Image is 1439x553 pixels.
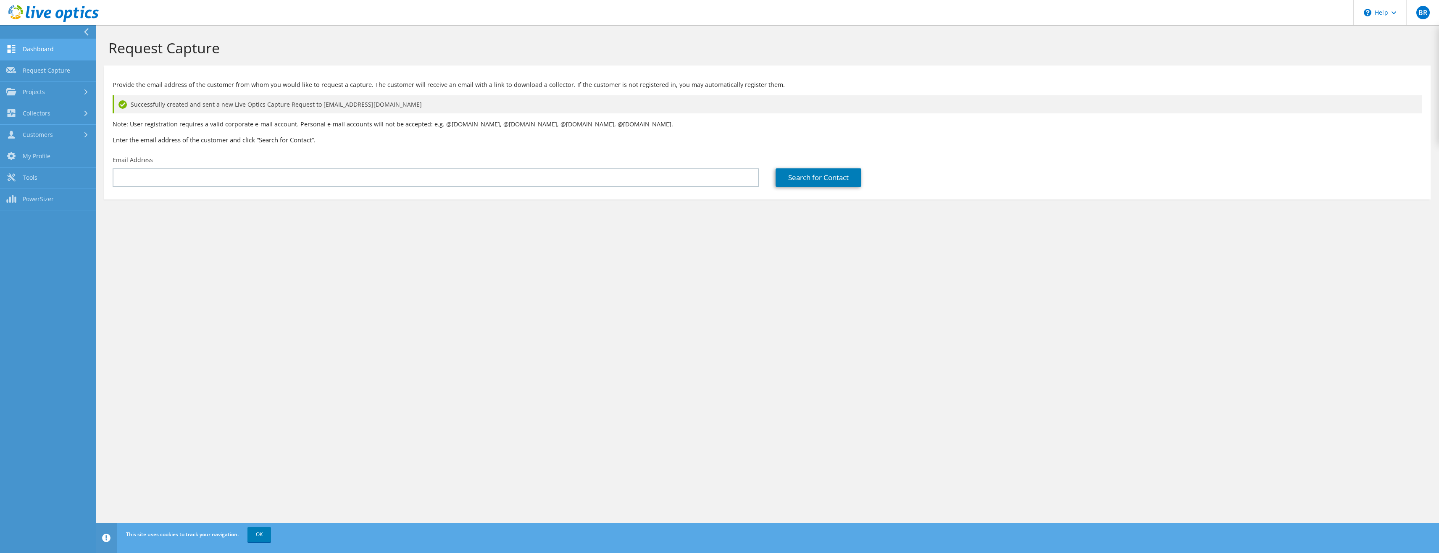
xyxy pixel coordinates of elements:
svg: \n [1364,9,1371,16]
span: Successfully created and sent a new Live Optics Capture Request to [EMAIL_ADDRESS][DOMAIN_NAME] [131,100,422,109]
p: Provide the email address of the customer from whom you would like to request a capture. The cust... [113,80,1422,89]
h3: Enter the email address of the customer and click “Search for Contact”. [113,135,1422,144]
a: Search for Contact [776,168,861,187]
p: Note: User registration requires a valid corporate e-mail account. Personal e-mail accounts will ... [113,120,1422,129]
span: This site uses cookies to track your navigation. [126,531,239,538]
h1: Request Capture [108,39,1422,57]
span: BR [1416,6,1430,19]
a: OK [247,527,271,542]
label: Email Address [113,156,153,164]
